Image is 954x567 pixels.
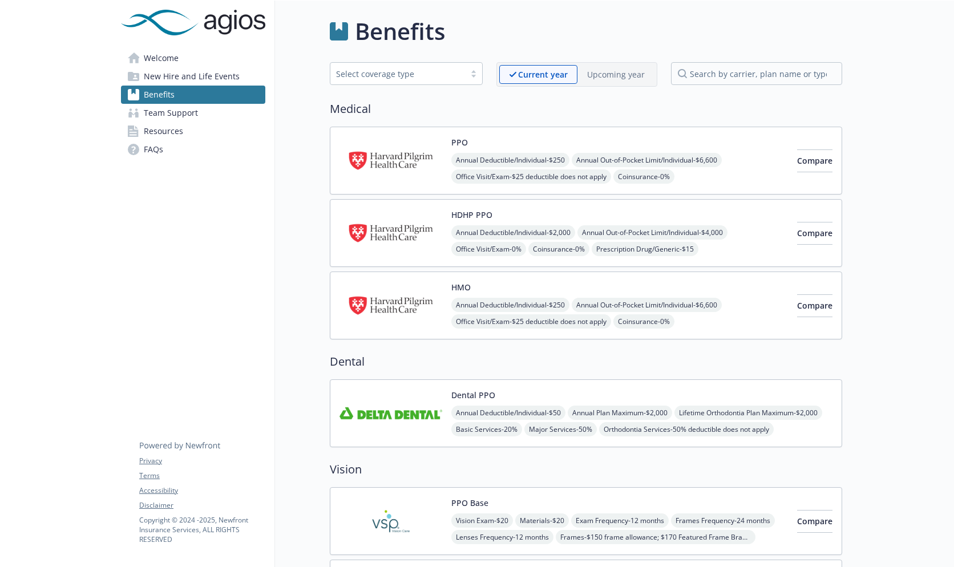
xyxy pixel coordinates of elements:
[139,500,265,511] a: Disclaimer
[339,389,442,438] img: Delta Dental Insurance Company carrier logo
[797,294,832,317] button: Compare
[121,122,265,140] a: Resources
[336,68,459,80] div: Select coverage type
[451,497,488,509] button: PPO Base
[339,497,442,545] img: Vision Service Plan carrier logo
[613,169,674,184] span: Coinsurance - 0%
[613,314,674,329] span: Coinsurance - 0%
[797,155,832,166] span: Compare
[587,68,645,80] p: Upcoming year
[671,62,842,85] input: search by carrier, plan name or type
[571,513,669,528] span: Exam Frequency - 12 months
[797,222,832,245] button: Compare
[121,140,265,159] a: FAQs
[451,530,553,544] span: Lenses Frequency - 12 months
[797,228,832,238] span: Compare
[121,104,265,122] a: Team Support
[330,353,842,370] h2: Dental
[451,298,569,312] span: Annual Deductible/Individual - $250
[671,513,775,528] span: Frames Frequency - 24 months
[139,456,265,466] a: Privacy
[451,281,471,293] button: HMO
[139,515,265,544] p: Copyright © 2024 - 2025 , Newfront Insurance Services, ALL RIGHTS RESERVED
[528,242,589,256] span: Coinsurance - 0%
[451,209,492,221] button: HDHP PPO
[139,485,265,496] a: Accessibility
[121,67,265,86] a: New Hire and Life Events
[797,300,832,311] span: Compare
[121,49,265,67] a: Welcome
[572,153,722,167] span: Annual Out-of-Pocket Limit/Individual - $6,600
[556,530,755,544] span: Frames - $150 frame allowance; $170 Featured Frame Brands allowance; 20% savings on the amount ov...
[144,86,175,104] span: Benefits
[451,422,522,436] span: Basic Services - 20%
[144,104,198,122] span: Team Support
[121,86,265,104] a: Benefits
[451,169,611,184] span: Office Visit/Exam - $25 deductible does not apply
[144,122,183,140] span: Resources
[330,461,842,478] h2: Vision
[572,298,722,312] span: Annual Out-of-Pocket Limit/Individual - $6,600
[144,49,179,67] span: Welcome
[139,471,265,481] a: Terms
[797,149,832,172] button: Compare
[674,406,822,420] span: Lifetime Orthodontia Plan Maximum - $2,000
[797,510,832,533] button: Compare
[339,281,442,330] img: Harvard Pilgrim Health Care carrier logo
[524,422,597,436] span: Major Services - 50%
[144,140,163,159] span: FAQs
[577,225,727,240] span: Annual Out-of-Pocket Limit/Individual - $4,000
[451,153,569,167] span: Annual Deductible/Individual - $250
[518,68,568,80] p: Current year
[592,242,698,256] span: Prescription Drug/Generic - $15
[339,136,442,185] img: Harvard Pilgrim Health Care carrier logo
[568,406,672,420] span: Annual Plan Maximum - $2,000
[451,242,526,256] span: Office Visit/Exam - 0%
[599,422,774,436] span: Orthodontia Services - 50% deductible does not apply
[451,225,575,240] span: Annual Deductible/Individual - $2,000
[355,14,445,48] h1: Benefits
[515,513,569,528] span: Materials - $20
[144,67,240,86] span: New Hire and Life Events
[451,406,565,420] span: Annual Deductible/Individual - $50
[797,516,832,526] span: Compare
[451,513,513,528] span: Vision Exam - $20
[339,209,442,257] img: Harvard Pilgrim Health Care carrier logo
[451,136,468,148] button: PPO
[451,389,495,401] button: Dental PPO
[451,314,611,329] span: Office Visit/Exam - $25 deductible does not apply
[330,100,842,118] h2: Medical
